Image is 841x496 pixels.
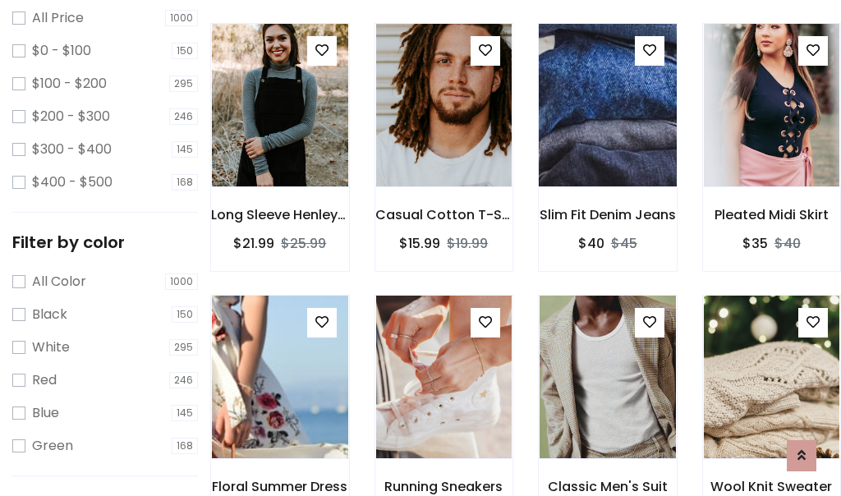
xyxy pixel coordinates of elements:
[172,174,198,191] span: 168
[32,172,113,192] label: $400 - $500
[172,306,198,323] span: 150
[169,108,198,125] span: 246
[32,436,73,456] label: Green
[32,305,67,324] label: Black
[32,272,86,292] label: All Color
[703,479,841,494] h6: Wool Knit Sweater
[32,140,112,159] label: $300 - $400
[447,234,488,253] del: $19.99
[32,338,70,357] label: White
[169,76,198,92] span: 295
[774,234,801,253] del: $40
[172,141,198,158] span: 145
[375,207,513,223] h6: Casual Cotton T-Shirt
[165,273,198,290] span: 1000
[165,10,198,26] span: 1000
[32,370,57,390] label: Red
[169,339,198,356] span: 295
[539,479,677,494] h6: Classic Men's Suit
[399,236,440,251] h6: $15.99
[703,207,841,223] h6: Pleated Midi Skirt
[32,403,59,423] label: Blue
[32,107,110,126] label: $200 - $300
[32,74,107,94] label: $100 - $200
[32,8,84,28] label: All Price
[281,234,326,253] del: $25.99
[211,479,349,494] h6: Floral Summer Dress
[172,405,198,421] span: 145
[12,232,198,252] h5: Filter by color
[578,236,604,251] h6: $40
[233,236,274,251] h6: $21.99
[211,207,349,223] h6: Long Sleeve Henley T-Shirt
[32,41,91,61] label: $0 - $100
[172,438,198,454] span: 168
[539,207,677,223] h6: Slim Fit Denim Jeans
[742,236,768,251] h6: $35
[611,234,637,253] del: $45
[169,372,198,388] span: 246
[172,43,198,59] span: 150
[375,479,513,494] h6: Running Sneakers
